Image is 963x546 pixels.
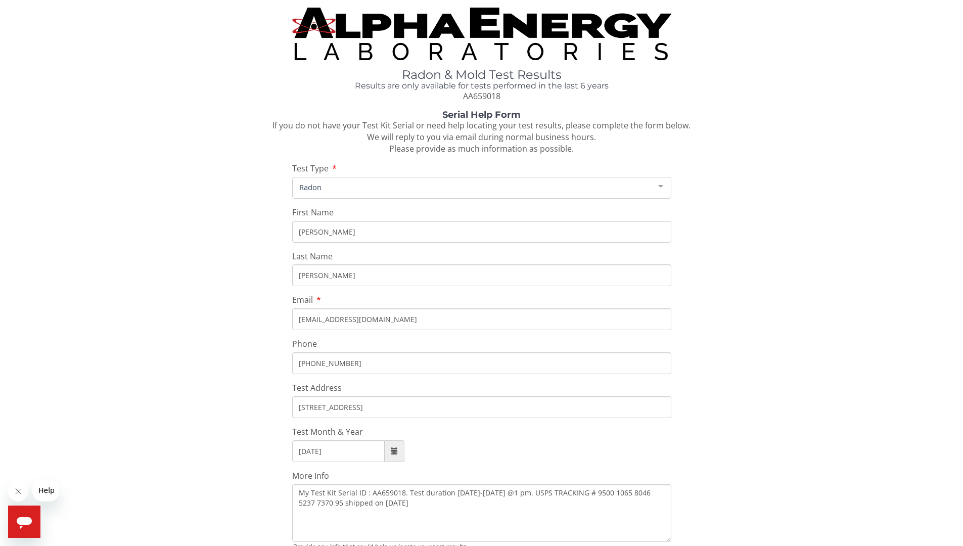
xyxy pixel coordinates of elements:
span: If you do not have your Test Kit Serial or need help locating your test results, please complete ... [272,120,691,154]
iframe: Message from company [32,479,59,502]
span: Test Type [292,163,329,174]
strong: Serial Help Form [442,109,521,120]
span: Phone [292,338,317,349]
iframe: Button to launch messaging window [8,506,40,538]
span: Test Address [292,382,342,393]
img: TightCrop.jpg [292,8,671,60]
span: Radon [297,181,651,193]
span: More Info [292,470,329,481]
h4: Results are only available for tests performed in the last 6 years [292,81,671,90]
h1: Radon & Mold Test Results [292,68,671,81]
span: First Name [292,207,334,218]
span: AA659018 [463,90,500,102]
span: Last Name [292,251,333,262]
iframe: Close message [8,481,28,502]
span: Test Month & Year [292,426,363,437]
span: Email [292,294,313,305]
